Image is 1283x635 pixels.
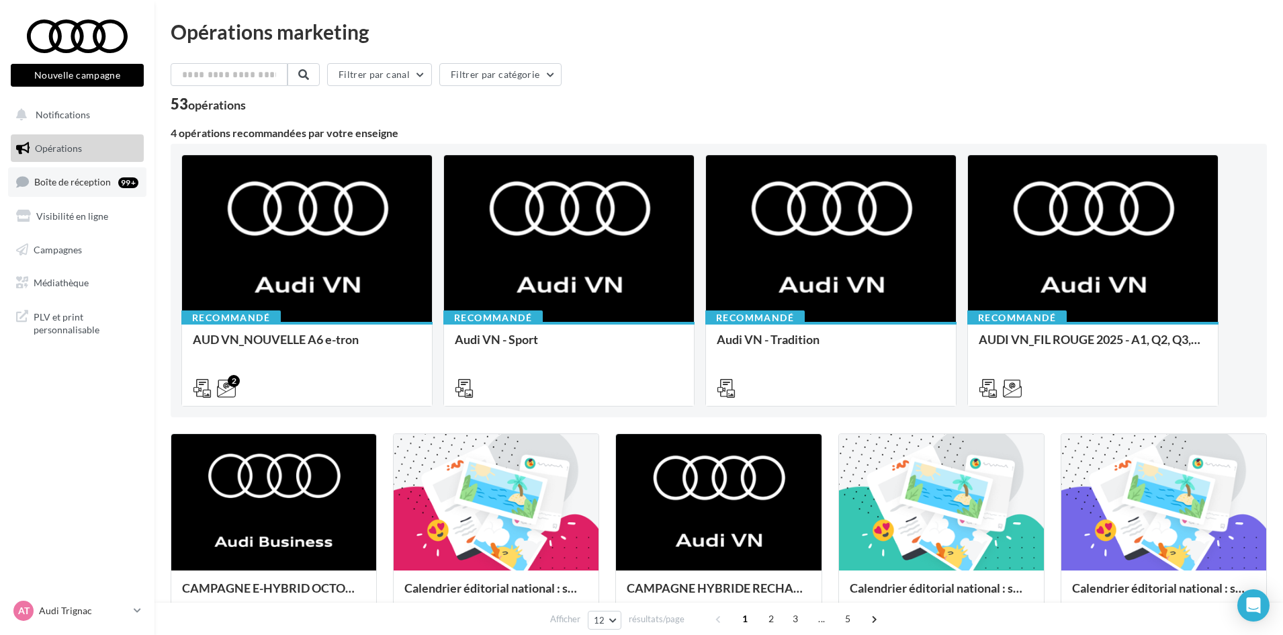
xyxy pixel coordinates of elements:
span: Boîte de réception [34,176,111,187]
span: résultats/page [629,613,684,626]
button: 12 [588,611,622,630]
a: AT Audi Trignac [11,598,144,624]
div: Opérations marketing [171,22,1267,42]
div: 2 [228,375,240,387]
span: 1 [734,608,756,630]
div: Audi VN - Sport [455,333,683,359]
span: Opérations [35,142,82,154]
span: 5 [837,608,858,630]
div: CAMPAGNE E-HYBRID OCTOBRE B2B [182,581,365,608]
a: Boîte de réception99+ [8,167,146,196]
span: 2 [760,608,782,630]
a: PLV et print personnalisable [8,302,146,342]
span: Afficher [550,613,580,626]
span: PLV et print personnalisable [34,308,138,337]
div: Recommandé [967,310,1067,325]
div: Calendrier éditorial national : semaine du 08.09 au 14.09 [1072,581,1255,608]
button: Notifications [8,101,141,129]
div: Recommandé [705,310,805,325]
div: opérations [188,99,246,111]
div: 53 [171,97,246,112]
span: Médiathèque [34,277,89,288]
p: Audi Trignac [39,604,128,618]
div: Recommandé [443,310,543,325]
span: 3 [785,608,806,630]
div: Calendrier éditorial national : semaine du 15.09 au 21.09 [850,581,1033,608]
button: Filtrer par catégorie [439,63,562,86]
div: Calendrier éditorial national : semaine du 22.09 au 28.09 [404,581,588,608]
span: 12 [594,615,605,626]
div: Recommandé [181,310,281,325]
span: ... [811,608,832,630]
span: AT [18,604,30,618]
button: Nouvelle campagne [11,64,144,87]
a: Médiathèque [8,269,146,297]
a: Campagnes [8,236,146,264]
div: Audi VN - Tradition [717,333,945,359]
a: Visibilité en ligne [8,202,146,230]
span: Notifications [36,109,90,120]
div: 99+ [118,177,138,188]
div: Open Intercom Messenger [1237,589,1270,622]
span: Campagnes [34,243,82,255]
div: 4 opérations recommandées par votre enseigne [171,128,1267,138]
div: AUDI VN_FIL ROUGE 2025 - A1, Q2, Q3, Q5 et Q4 e-tron [979,333,1207,359]
div: CAMPAGNE HYBRIDE RECHARGEABLE [627,581,810,608]
a: Opérations [8,134,146,163]
button: Filtrer par canal [327,63,432,86]
span: Visibilité en ligne [36,210,108,222]
div: AUD VN_NOUVELLE A6 e-tron [193,333,421,359]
